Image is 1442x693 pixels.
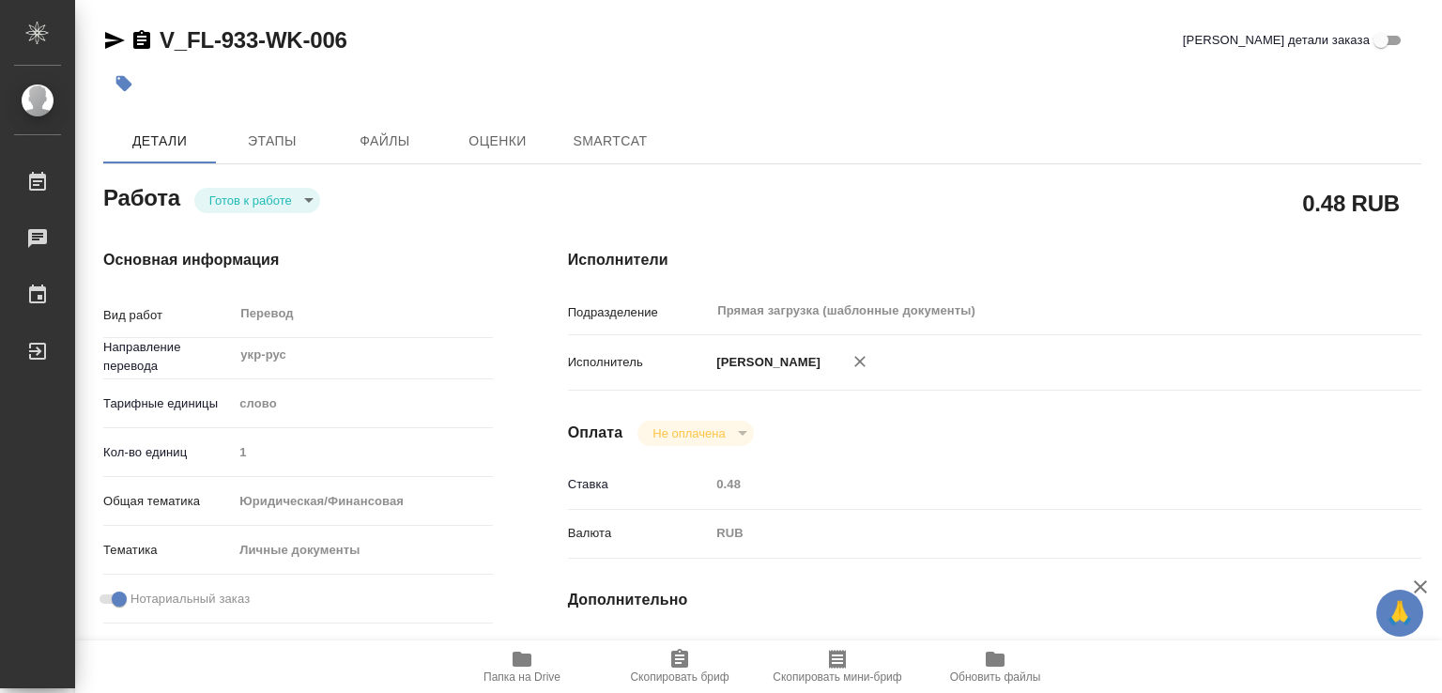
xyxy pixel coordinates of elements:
[568,524,711,543] p: Валюта
[710,470,1350,498] input: Пустое поле
[103,492,233,511] p: Общая тематика
[630,670,729,684] span: Скопировать бриф
[115,130,205,153] span: Детали
[194,188,320,213] div: Готов к работе
[160,27,347,53] a: V_FL-933-WK-006
[637,421,753,446] div: Готов к работе
[443,640,601,693] button: Папка на Drive
[453,130,543,153] span: Оценки
[103,249,493,271] h4: Основная информация
[950,670,1041,684] span: Обновить файлы
[103,179,180,213] h2: Работа
[568,249,1421,271] h4: Исполнители
[340,130,430,153] span: Файлы
[1302,187,1400,219] h2: 0.48 RUB
[483,670,560,684] span: Папка на Drive
[710,636,1350,663] input: Пустое поле
[130,590,250,608] span: Нотариальный заказ
[1183,31,1370,50] span: [PERSON_NAME] детали заказа
[759,640,916,693] button: Скопировать мини-бриф
[916,640,1074,693] button: Обновить файлы
[773,670,901,684] span: Скопировать мини-бриф
[1384,593,1416,633] span: 🙏
[204,192,298,208] button: Готов к работе
[568,303,711,322] p: Подразделение
[568,589,1421,611] h4: Дополнительно
[710,353,821,372] p: [PERSON_NAME]
[103,63,145,104] button: Добавить тэг
[103,338,233,376] p: Направление перевода
[568,353,711,372] p: Исполнитель
[103,394,233,413] p: Тарифные единицы
[568,475,711,494] p: Ставка
[647,425,730,441] button: Не оплачена
[233,388,492,420] div: слово
[103,541,233,560] p: Тематика
[103,443,233,462] p: Кол-во единиц
[1376,590,1423,637] button: 🙏
[233,485,492,517] div: Юридическая/Финансовая
[568,422,623,444] h4: Оплата
[103,306,233,325] p: Вид работ
[233,534,492,566] div: Личные документы
[565,130,655,153] span: SmartCat
[103,29,126,52] button: Скопировать ссылку для ЯМессенджера
[130,29,153,52] button: Скопировать ссылку
[233,439,492,466] input: Пустое поле
[710,517,1350,549] div: RUB
[601,640,759,693] button: Скопировать бриф
[839,341,881,382] button: Удалить исполнителя
[227,130,317,153] span: Этапы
